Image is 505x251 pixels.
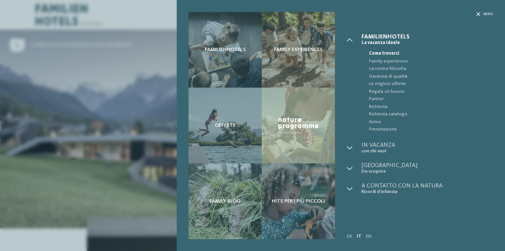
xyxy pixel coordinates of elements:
a: IT [357,234,362,239]
span: Prenotazione [369,126,493,133]
a: Le migliori offerte [362,80,493,88]
a: A contatto con la natura Ricordi d’infanzia [362,183,493,194]
a: Family experiences [362,58,493,65]
a: Il nostro family hotel a Sesto, il vostro rifugio sulle Dolomiti. Offerte [189,88,262,163]
span: Menu [483,12,493,17]
a: Il nostro family hotel a Sesto, il vostro rifugio sulle Dolomiti. Nature Programme [262,88,335,163]
a: DE [347,234,352,239]
a: EN [366,234,372,239]
a: Richiesta [362,103,493,111]
span: Richiesta catalogo [369,111,493,118]
a: Il nostro family hotel a Sesto, il vostro rifugio sulle Dolomiti. Hits per i più piccoli [262,163,335,239]
a: In vacanza con chi vuoi [362,142,493,154]
a: Garanzia di qualità [362,73,493,80]
a: Il nostro family hotel a Sesto, il vostro rifugio sulle Dolomiti. Family experiences [262,12,335,88]
a: Partner [362,95,493,103]
span: Hits per i più piccoli [272,198,325,204]
span: Arrivo [369,118,493,126]
span: Offerte [215,122,235,129]
span: Richiesta [369,103,493,111]
span: Come trovarci [369,50,493,57]
a: Prenotazione [362,126,493,133]
span: In vacanza [362,142,493,148]
a: Familienhotels La vacanza ideale [362,34,493,45]
span: [GEOGRAPHIC_DATA] [362,163,493,169]
a: La nostra filosofia [362,65,493,72]
a: Richiesta catalogo [362,111,493,118]
span: Familienhotels [205,47,246,53]
span: Familienhotels [362,34,493,40]
a: [GEOGRAPHIC_DATA] Da scoprire [362,163,493,174]
a: Il nostro family hotel a Sesto, il vostro rifugio sulle Dolomiti. Familienhotels [189,12,262,88]
span: Da scoprire [362,169,493,174]
img: Nature Programme [277,116,320,135]
span: Regala un buono [369,88,493,95]
span: Le migliori offerte [369,80,493,88]
span: Family Blog [210,198,241,204]
a: Il nostro family hotel a Sesto, il vostro rifugio sulle Dolomiti. Family Blog [189,163,262,239]
span: Partner [369,95,493,103]
span: Garanzia di qualità [369,73,493,80]
span: con chi vuoi [362,148,493,154]
span: La nostra filosofia [369,65,493,72]
span: Family experiences [369,58,493,65]
span: La vacanza ideale [362,40,493,45]
a: Regala un buono [362,88,493,95]
span: Ricordi d’infanzia [362,189,493,194]
span: A contatto con la natura [362,183,493,189]
span: Family experiences [274,47,323,53]
a: Arrivo [362,118,493,126]
a: Come trovarci [362,50,493,57]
